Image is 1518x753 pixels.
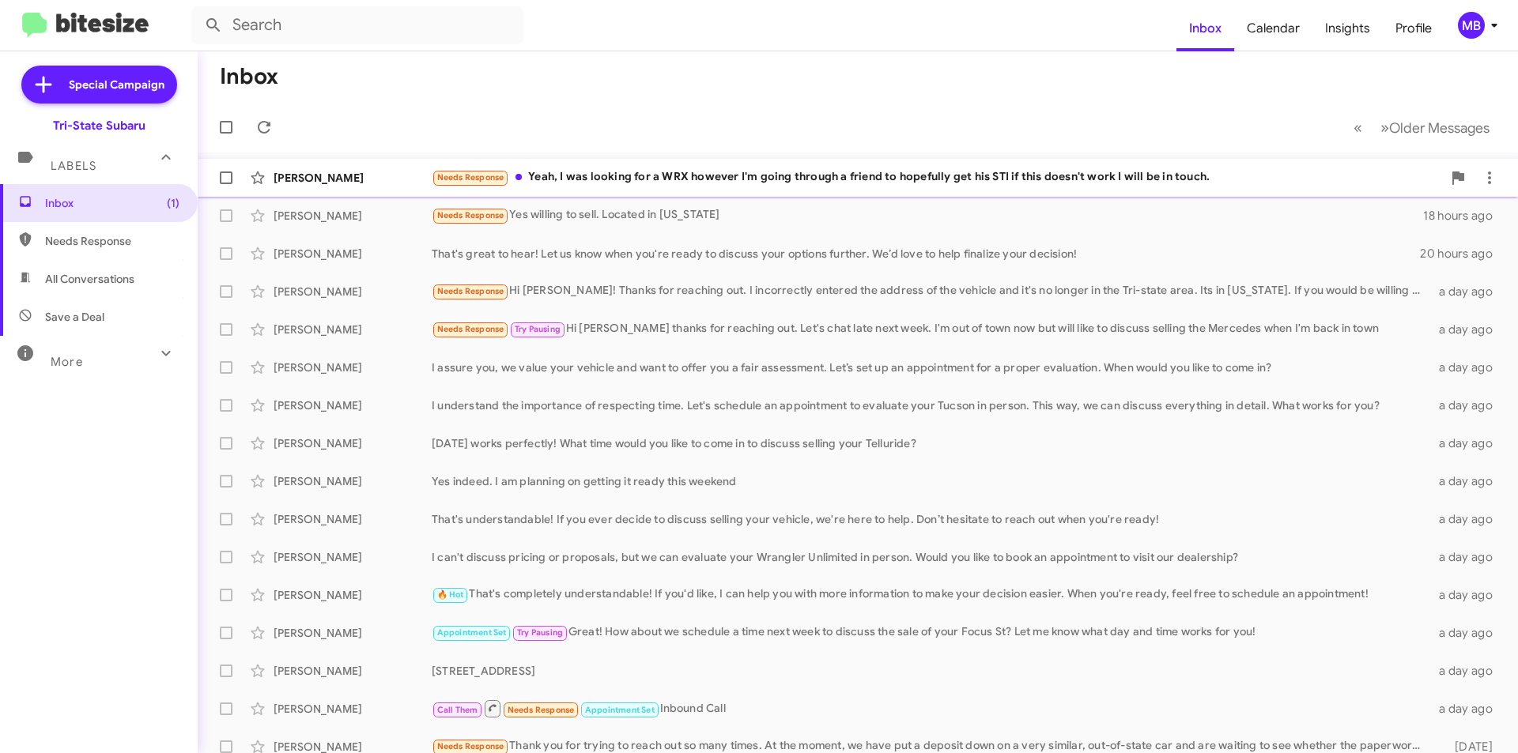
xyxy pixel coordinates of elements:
[437,741,504,751] span: Needs Response
[432,623,1429,642] div: Great! How about we schedule a time next week to discuss the sale of your Focus St? Let me know w...
[432,435,1429,451] div: [DATE] works perfectly! What time would you like to come in to discuss selling your Telluride?
[274,701,432,717] div: [PERSON_NAME]
[274,549,432,565] div: [PERSON_NAME]
[274,435,432,451] div: [PERSON_NAME]
[1383,6,1444,51] a: Profile
[1344,111,1372,144] button: Previous
[432,320,1429,338] div: Hi [PERSON_NAME] thanks for reaching out. Let's chat late next week. I'm out of town now but will...
[1389,119,1490,137] span: Older Messages
[1458,12,1485,39] div: MB
[432,585,1429,604] div: That's completely understandable! If you'd like, I can help you with more information to make you...
[1429,587,1505,603] div: a day ago
[45,195,179,211] span: Inbox
[45,233,179,249] span: Needs Response
[1429,625,1505,641] div: a day ago
[432,206,1423,224] div: Yes willing to sell. Located in [US_STATE]
[1429,511,1505,527] div: a day ago
[1429,549,1505,565] div: a day ago
[274,397,432,413] div: [PERSON_NAME]
[515,324,561,334] span: Try Pausing
[437,286,504,296] span: Needs Response
[1354,118,1362,137] span: «
[1234,6,1312,51] a: Calendar
[274,284,432,299] div: [PERSON_NAME]
[1423,208,1505,224] div: 18 hours ago
[1429,473,1505,489] div: a day ago
[274,511,432,527] div: [PERSON_NAME]
[432,168,1442,186] div: Yeah, I was looking for a WRX however I'm going through a friend to hopefully get his STI if this...
[1429,701,1505,717] div: a day ago
[437,589,464,600] span: 🔥 Hot
[517,627,563,638] span: Try Pausing
[51,159,96,173] span: Labels
[53,118,145,134] div: Tri-State Subaru
[432,473,1429,489] div: Yes indeed. I am planning on getting it ready this weekend
[1429,663,1505,679] div: a day ago
[1429,284,1505,299] div: a day ago
[274,170,432,186] div: [PERSON_NAME]
[1345,111,1499,144] nav: Page navigation example
[1429,322,1505,337] div: a day ago
[1312,6,1383,51] a: Insights
[432,282,1429,300] div: Hi [PERSON_NAME]! Thanks for reaching out. I incorrectly entered the address of the vehicle and i...
[432,397,1429,413] div: I understand the importance of respecting time. Let's schedule an appointment to evaluate your Tu...
[432,549,1429,565] div: I can't discuss pricing or proposals, but we can evaluate your Wrangler Unlimited in person. Woul...
[1429,435,1505,451] div: a day ago
[274,587,432,603] div: [PERSON_NAME]
[432,698,1429,718] div: Inbound Call
[1429,360,1505,375] div: a day ago
[274,663,432,679] div: [PERSON_NAME]
[508,705,575,715] span: Needs Response
[220,64,278,89] h1: Inbox
[432,246,1420,262] div: That's great to hear! Let us know when you're ready to discuss your options further. We’d love to...
[69,77,164,92] span: Special Campaign
[1176,6,1234,51] a: Inbox
[432,663,1429,679] div: [STREET_ADDRESS]
[1429,397,1505,413] div: a day ago
[274,625,432,641] div: [PERSON_NAME]
[432,360,1429,375] div: I assure you, we value your vehicle and want to offer you a fair assessment. Let’s set up an appo...
[1444,12,1501,39] button: MB
[437,324,504,334] span: Needs Response
[437,705,478,715] span: Call Them
[45,271,134,287] span: All Conversations
[274,208,432,224] div: [PERSON_NAME]
[1380,118,1389,137] span: »
[274,322,432,337] div: [PERSON_NAME]
[437,627,507,638] span: Appointment Set
[191,6,523,44] input: Search
[21,66,177,104] a: Special Campaign
[432,511,1429,527] div: That's understandable! If you ever decide to discuss selling your vehicle, we're here to help. Do...
[274,246,432,262] div: [PERSON_NAME]
[1371,111,1499,144] button: Next
[437,210,504,220] span: Needs Response
[51,355,83,369] span: More
[585,705,655,715] span: Appointment Set
[274,473,432,489] div: [PERSON_NAME]
[274,360,432,375] div: [PERSON_NAME]
[167,195,179,211] span: (1)
[437,172,504,183] span: Needs Response
[45,309,104,325] span: Save a Deal
[1420,246,1505,262] div: 20 hours ago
